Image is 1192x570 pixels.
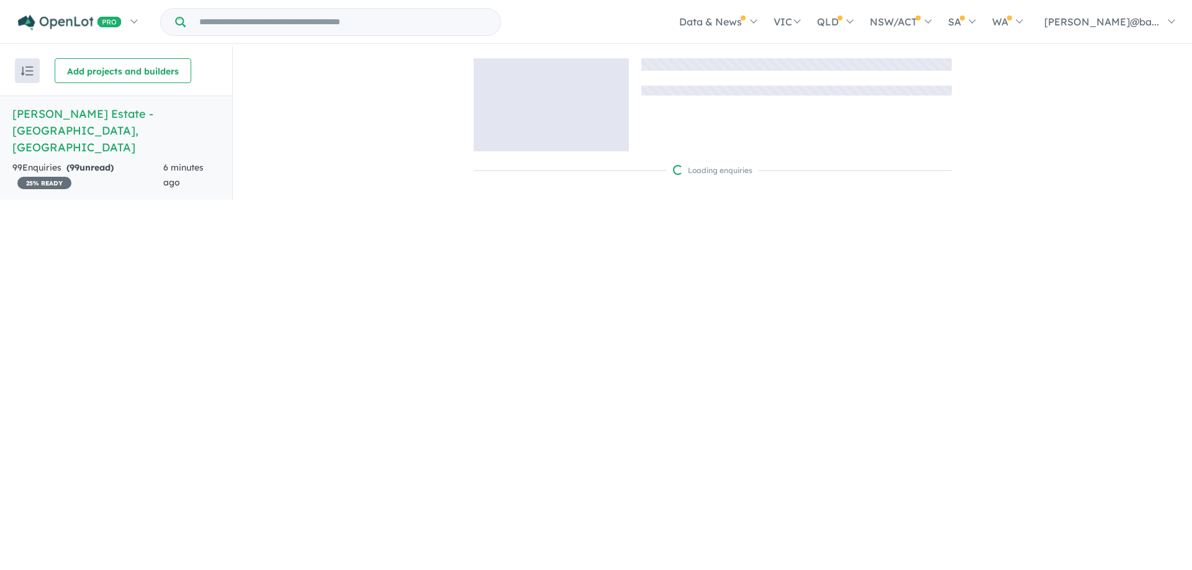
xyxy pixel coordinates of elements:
input: Try estate name, suburb, builder or developer [188,9,498,35]
div: 99 Enquir ies [12,161,163,190]
img: sort.svg [21,66,34,76]
span: 25 % READY [17,177,71,189]
button: Add projects and builders [55,58,191,83]
span: [PERSON_NAME]@ba... [1044,16,1159,28]
span: 99 [70,162,79,173]
span: 6 minutes ago [163,162,204,188]
strong: ( unread) [66,162,114,173]
img: Openlot PRO Logo White [18,15,122,30]
h5: [PERSON_NAME] Estate - [GEOGRAPHIC_DATA] , [GEOGRAPHIC_DATA] [12,105,220,156]
div: Loading enquiries [673,164,752,177]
